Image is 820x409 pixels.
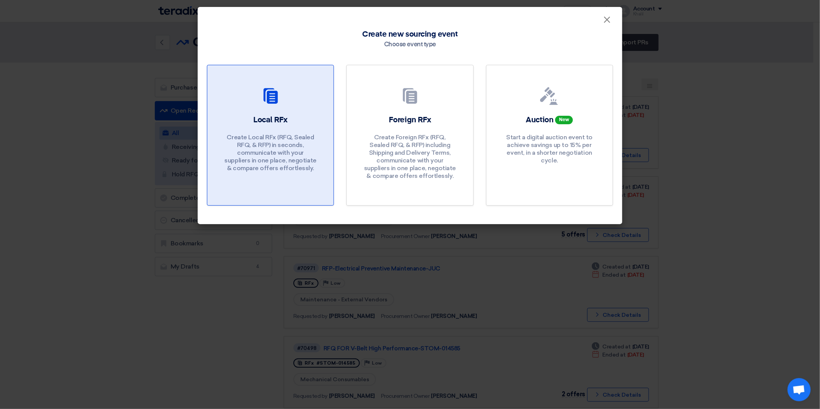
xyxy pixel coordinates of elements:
a: Open chat [788,378,811,401]
a: Local RFx Create Local RFx (RFQ, Sealed RFQ, & RFP) in seconds, communicate with your suppliers i... [207,65,334,206]
div: Choose event type [384,40,436,49]
h2: Local RFx [253,115,288,125]
a: Auction New Start a digital auction event to achieve savings up to 15% per event, in a shorter ne... [486,65,613,206]
a: Foreign RFx Create Foreign RFx (RFQ, Sealed RFQ, & RFP) including Shipping and Delivery Terms, co... [346,65,473,206]
span: Auction [526,116,554,124]
p: Create Local RFx (RFQ, Sealed RFQ, & RFP) in seconds, communicate with your suppliers in one plac... [224,134,317,172]
h2: Foreign RFx [389,115,431,125]
p: Start a digital auction event to achieve savings up to 15% per event, in a shorter negotiation cy... [503,134,596,164]
span: × [603,14,611,29]
button: Close [597,12,617,28]
span: Create new sourcing event [362,29,457,40]
span: New [555,116,573,124]
p: Create Foreign RFx (RFQ, Sealed RFQ, & RFP) including Shipping and Delivery Terms, communicate wi... [364,134,456,180]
